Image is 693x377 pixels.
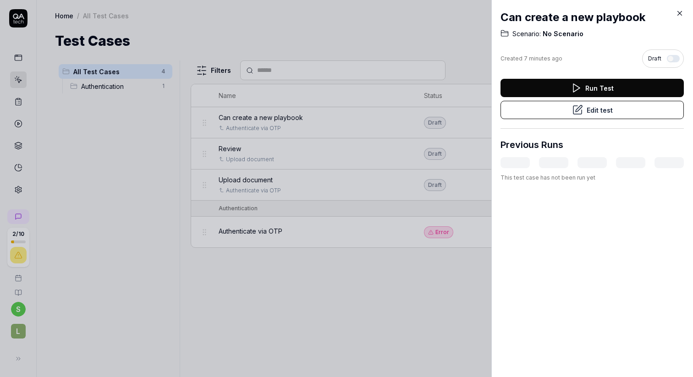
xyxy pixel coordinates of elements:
div: This test case has not been run yet [500,174,684,182]
span: Scenario: [512,29,541,38]
span: Draft [648,55,661,63]
div: Created [500,55,562,63]
button: Run Test [500,79,684,97]
time: 7 minutes ago [524,55,562,62]
h2: Can create a new playbook [500,9,684,26]
span: No Scenario [541,29,583,38]
h3: Previous Runs [500,138,563,152]
button: Edit test [500,101,684,119]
